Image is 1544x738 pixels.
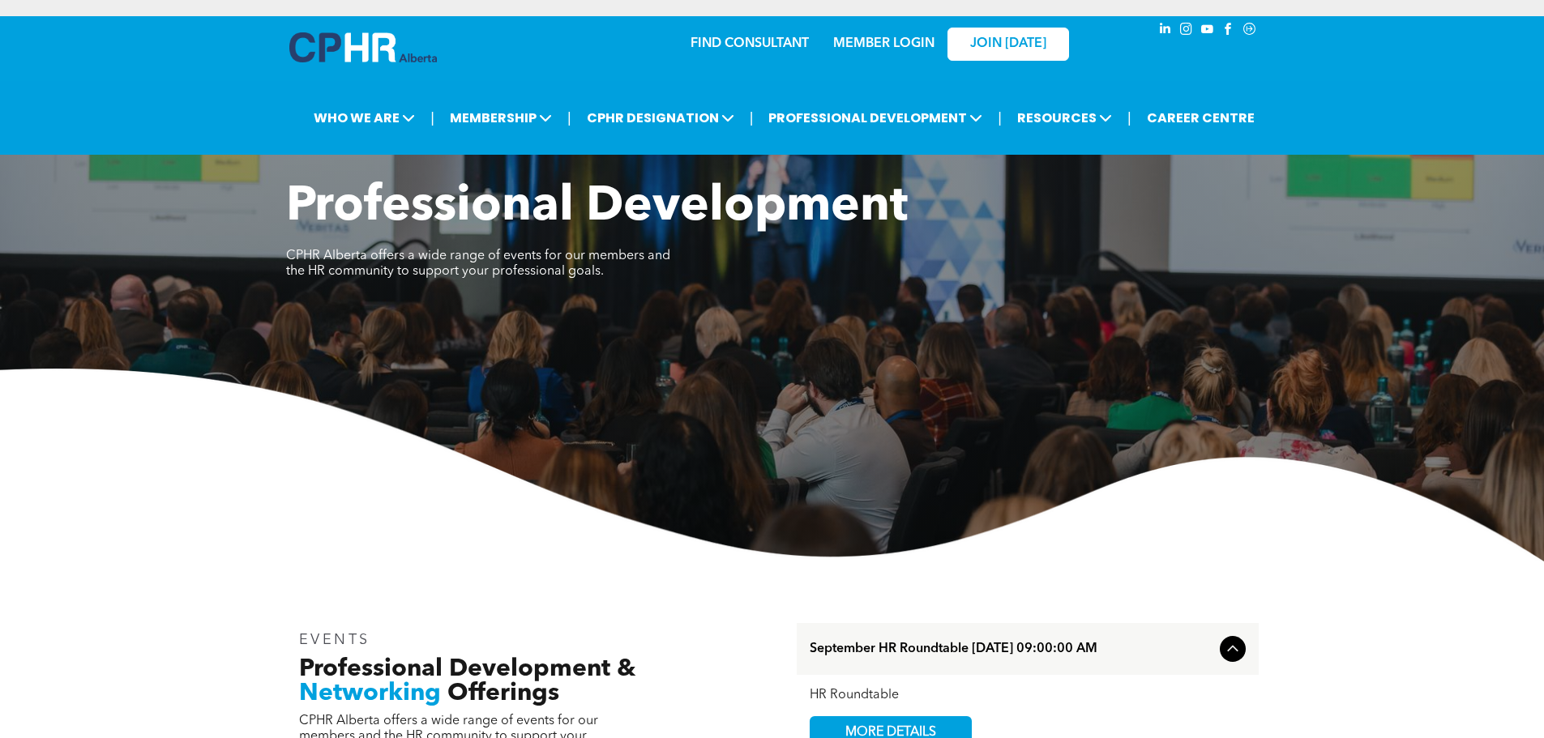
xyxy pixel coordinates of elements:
[810,642,1213,657] span: September HR Roundtable [DATE] 09:00:00 AM
[289,32,437,62] img: A blue and white logo for cp alberta
[286,183,908,232] span: Professional Development
[567,101,571,134] li: |
[947,28,1069,61] a: JOIN [DATE]
[430,101,434,134] li: |
[1012,103,1117,133] span: RESOURCES
[445,103,557,133] span: MEMBERSHIP
[299,633,371,647] span: EVENTS
[1127,101,1131,134] li: |
[750,101,754,134] li: |
[299,681,441,706] span: Networking
[447,681,559,706] span: Offerings
[970,36,1046,52] span: JOIN [DATE]
[1220,20,1238,42] a: facebook
[1142,103,1260,133] a: CAREER CENTRE
[582,103,739,133] span: CPHR DESIGNATION
[763,103,987,133] span: PROFESSIONAL DEVELOPMENT
[691,37,809,50] a: FIND CONSULTANT
[810,688,1246,703] div: HR Roundtable
[286,250,670,278] span: CPHR Alberta offers a wide range of events for our members and the HR community to support your p...
[1178,20,1195,42] a: instagram
[1199,20,1217,42] a: youtube
[299,657,635,681] span: Professional Development &
[309,103,420,133] span: WHO WE ARE
[1157,20,1174,42] a: linkedin
[1241,20,1259,42] a: Social network
[998,101,1002,134] li: |
[833,37,935,50] a: MEMBER LOGIN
